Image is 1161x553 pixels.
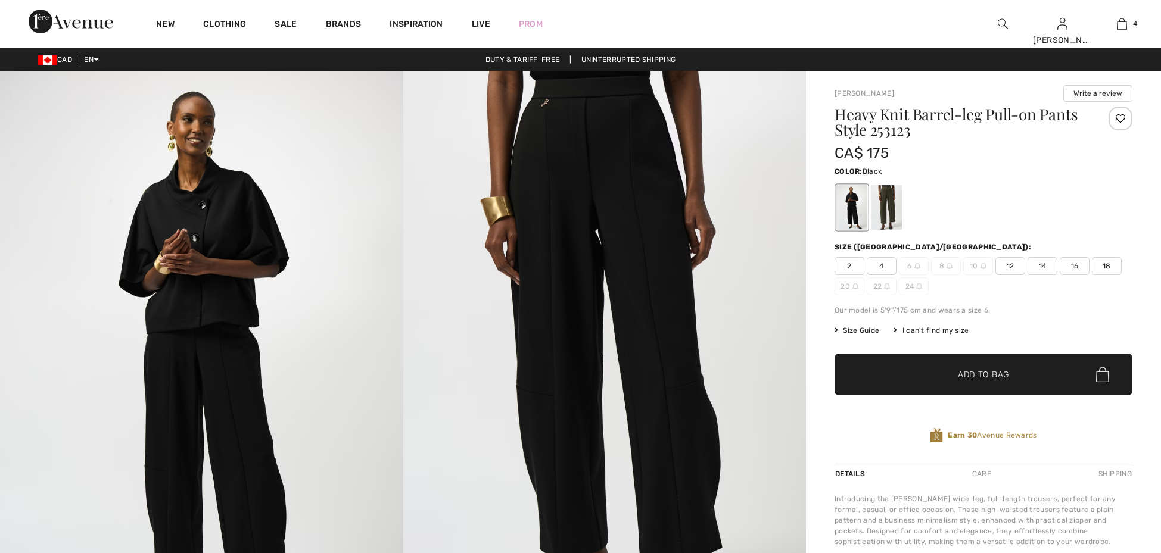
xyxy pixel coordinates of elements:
[1057,18,1067,29] a: Sign In
[1096,367,1109,382] img: Bag.svg
[835,89,894,98] a: [PERSON_NAME]
[981,263,986,269] img: ring-m.svg
[29,10,113,33] img: 1ère Avenue
[156,19,175,32] a: New
[38,55,77,64] span: CAD
[1063,85,1132,102] button: Write a review
[852,283,858,289] img: ring-m.svg
[835,107,1083,138] h1: Heavy Knit Barrel-leg Pull-on Pants Style 253123
[835,463,868,485] div: Details
[835,493,1132,547] div: Introducing the [PERSON_NAME] wide-leg, full-length trousers, perfect for any formal, casual, or ...
[958,368,1009,381] span: Add to Bag
[894,325,969,336] div: I can't find my size
[948,430,1037,440] span: Avenue Rewards
[835,325,879,336] span: Size Guide
[914,263,920,269] img: ring-m.svg
[203,19,246,32] a: Clothing
[472,18,490,30] a: Live
[835,354,1132,395] button: Add to Bag
[1117,17,1127,31] img: My Bag
[1033,34,1091,46] div: [PERSON_NAME]
[836,185,867,230] div: Black
[1092,17,1151,31] a: 4
[326,19,362,32] a: Brands
[863,167,882,176] span: Black
[835,242,1034,252] div: Size ([GEOGRAPHIC_DATA]/[GEOGRAPHIC_DATA]):
[899,257,929,275] span: 6
[916,283,922,289] img: ring-m.svg
[1133,18,1137,29] span: 4
[835,305,1132,315] div: Our model is 5'9"/175 cm and wears a size 6.
[948,431,977,439] strong: Earn 30
[884,283,890,289] img: ring-m.svg
[871,185,902,230] div: Avocado
[899,277,929,295] span: 24
[995,257,1025,275] span: 12
[275,19,297,32] a: Sale
[867,277,897,295] span: 22
[931,257,961,275] span: 8
[947,263,953,269] img: ring-m.svg
[84,55,99,64] span: EN
[1060,257,1090,275] span: 16
[998,17,1008,31] img: search the website
[1092,257,1122,275] span: 18
[962,463,1001,485] div: Care
[1095,463,1132,485] div: Shipping
[1057,17,1067,31] img: My Info
[867,257,897,275] span: 4
[390,19,443,32] span: Inspiration
[38,55,57,65] img: Canadian Dollar
[835,257,864,275] span: 2
[835,167,863,176] span: Color:
[930,427,943,443] img: Avenue Rewards
[519,18,543,30] a: Prom
[835,145,889,161] span: CA$ 175
[1028,257,1057,275] span: 14
[963,257,993,275] span: 10
[835,277,864,295] span: 20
